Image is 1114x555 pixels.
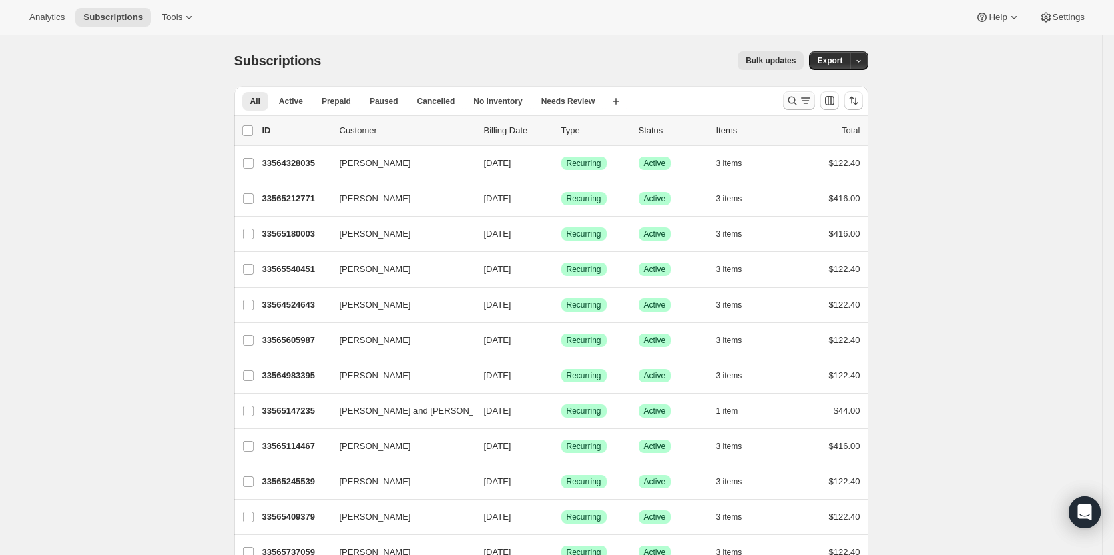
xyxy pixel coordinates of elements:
[1053,12,1085,23] span: Settings
[332,436,465,457] button: [PERSON_NAME]
[567,193,601,204] span: Recurring
[484,441,511,451] span: [DATE]
[262,475,329,488] p: 33565245539
[250,96,260,107] span: All
[716,229,742,239] span: 3 items
[842,124,860,137] p: Total
[332,223,465,245] button: [PERSON_NAME]
[340,124,473,137] p: Customer
[716,154,757,173] button: 3 items
[234,53,322,68] span: Subscriptions
[644,335,666,346] span: Active
[262,124,329,137] p: ID
[1069,496,1101,528] div: Open Intercom Messenger
[262,227,329,241] p: 33565180003
[644,512,666,522] span: Active
[340,157,411,170] span: [PERSON_NAME]
[340,404,502,418] span: [PERSON_NAME] and [PERSON_NAME]
[644,158,666,169] span: Active
[829,441,860,451] span: $416.00
[561,124,628,137] div: Type
[340,369,411,382] span: [PERSON_NAME]
[262,472,860,491] div: 33565245539[PERSON_NAME][DATE]SuccessRecurringSuccessActive3 items$122.40
[262,298,329,312] p: 33564524643
[484,229,511,239] span: [DATE]
[716,296,757,314] button: 3 items
[332,259,465,280] button: [PERSON_NAME]
[340,263,411,276] span: [PERSON_NAME]
[829,335,860,345] span: $122.40
[716,260,757,279] button: 3 items
[716,225,757,243] button: 3 items
[820,91,839,110] button: Customize table column order and visibility
[716,193,742,204] span: 3 items
[809,51,850,70] button: Export
[484,300,511,310] span: [DATE]
[340,475,411,488] span: [PERSON_NAME]
[567,229,601,239] span: Recurring
[21,8,73,27] button: Analytics
[716,512,742,522] span: 3 items
[332,153,465,174] button: [PERSON_NAME]
[716,264,742,275] span: 3 items
[829,476,860,486] span: $122.40
[484,264,511,274] span: [DATE]
[567,370,601,381] span: Recurring
[75,8,151,27] button: Subscriptions
[484,158,511,168] span: [DATE]
[262,192,329,205] p: 33565212771
[716,370,742,381] span: 3 items
[567,300,601,310] span: Recurring
[716,331,757,350] button: 3 items
[262,157,329,170] p: 33564328035
[716,508,757,526] button: 3 items
[567,476,601,487] span: Recurring
[262,366,860,385] div: 33564983395[PERSON_NAME][DATE]SuccessRecurringSuccessActive3 items$122.40
[340,298,411,312] span: [PERSON_NAME]
[967,8,1028,27] button: Help
[783,91,815,110] button: Search and filter results
[639,124,706,137] p: Status
[989,12,1007,23] span: Help
[340,192,411,205] span: [PERSON_NAME]
[716,300,742,310] span: 3 items
[83,12,143,23] span: Subscriptions
[262,369,329,382] p: 33564983395
[484,476,511,486] span: [DATE]
[817,55,842,66] span: Export
[829,300,860,310] span: $122.40
[716,335,742,346] span: 3 items
[162,12,182,23] span: Tools
[829,158,860,168] span: $122.40
[829,264,860,274] span: $122.40
[844,91,863,110] button: Sort the results
[332,400,465,422] button: [PERSON_NAME] and [PERSON_NAME]
[332,506,465,528] button: [PERSON_NAME]
[29,12,65,23] span: Analytics
[644,193,666,204] span: Active
[262,440,329,453] p: 33565114467
[484,124,551,137] p: Billing Date
[154,8,204,27] button: Tools
[484,335,511,345] span: [DATE]
[340,227,411,241] span: [PERSON_NAME]
[262,402,860,420] div: 33565147235[PERSON_NAME] and [PERSON_NAME][DATE]SuccessRecurringSuccessActive1 item$44.00
[484,512,511,522] span: [DATE]
[746,55,796,66] span: Bulk updates
[567,512,601,522] span: Recurring
[340,440,411,453] span: [PERSON_NAME]
[738,51,804,70] button: Bulk updates
[644,229,666,239] span: Active
[829,370,860,380] span: $122.40
[262,437,860,456] div: 33565114467[PERSON_NAME][DATE]SuccessRecurringSuccessActive3 items$416.00
[262,296,860,314] div: 33564524643[PERSON_NAME][DATE]SuccessRecurringSuccessActive3 items$122.40
[332,471,465,492] button: [PERSON_NAME]
[829,229,860,239] span: $416.00
[716,437,757,456] button: 3 items
[340,334,411,347] span: [PERSON_NAME]
[322,96,351,107] span: Prepaid
[417,96,455,107] span: Cancelled
[332,330,465,351] button: [PERSON_NAME]
[644,300,666,310] span: Active
[484,193,511,203] span: [DATE]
